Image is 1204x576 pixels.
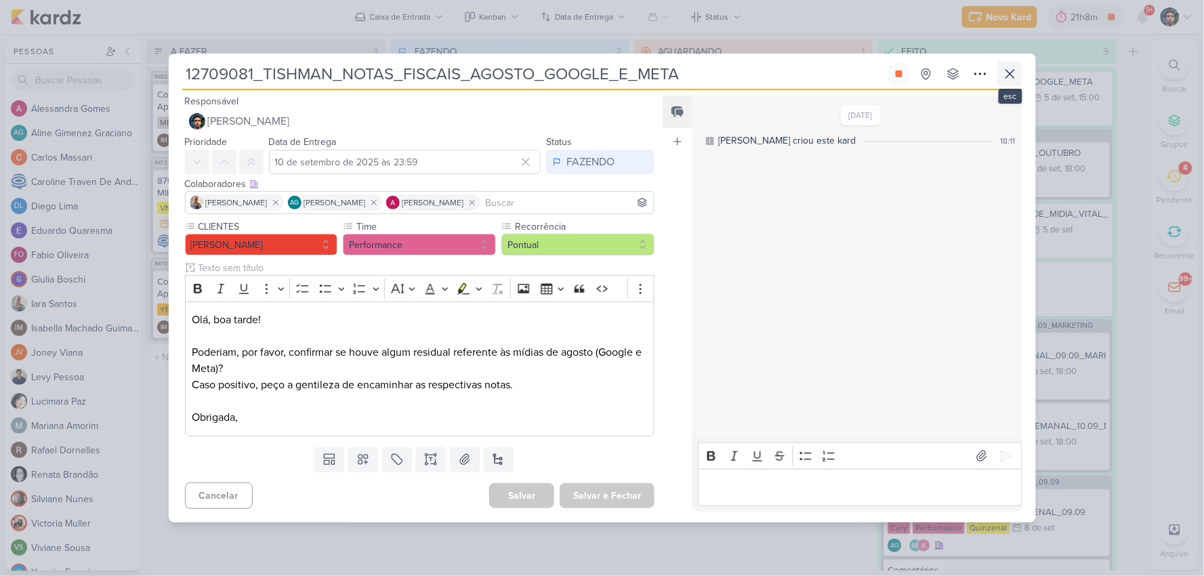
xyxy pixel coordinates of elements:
div: Editor toolbar [185,275,655,302]
span: [PERSON_NAME] [208,113,290,129]
label: Recorrência [514,220,655,234]
label: Prioridade [185,136,228,148]
label: CLIENTES [197,220,338,234]
button: [PERSON_NAME] [185,234,338,255]
div: Editor toolbar [698,443,1022,469]
div: esc [999,89,1022,104]
input: Select a date [269,150,541,174]
label: Data de Entrega [269,136,337,148]
span: [PERSON_NAME] [402,197,464,209]
p: AG [290,200,299,207]
div: Parar relógio [894,68,905,79]
div: Colaboradores [185,177,655,191]
p: Obrigada, [192,409,647,426]
span: [PERSON_NAME] [206,197,268,209]
button: Cancelar [185,482,253,509]
button: [PERSON_NAME] [185,109,655,133]
button: FAZENDO [546,150,655,174]
div: Editor editing area: main [698,469,1022,506]
div: 18:11 [1001,135,1016,147]
button: Performance [343,234,496,255]
p: Poderiam, por favor, confirmar se houve algum residual referente às mídias de agosto (Google e Me... [192,344,647,393]
label: Responsável [185,96,239,107]
div: Editor editing area: main [185,302,655,436]
img: Alessandra Gomes [386,196,400,209]
input: Buscar [483,194,652,211]
img: Iara Santos [190,196,203,209]
input: Kard Sem Título [182,62,884,86]
p: Olá, boa tarde! [192,312,647,328]
div: [PERSON_NAME] criou este kard [718,133,856,148]
input: Texto sem título [196,261,655,275]
div: Aline Gimenez Graciano [288,196,302,209]
button: Pontual [501,234,655,255]
span: [PERSON_NAME] [304,197,366,209]
img: Nelito Junior [189,113,205,129]
label: Status [546,136,572,148]
div: FAZENDO [566,154,615,170]
label: Time [355,220,496,234]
